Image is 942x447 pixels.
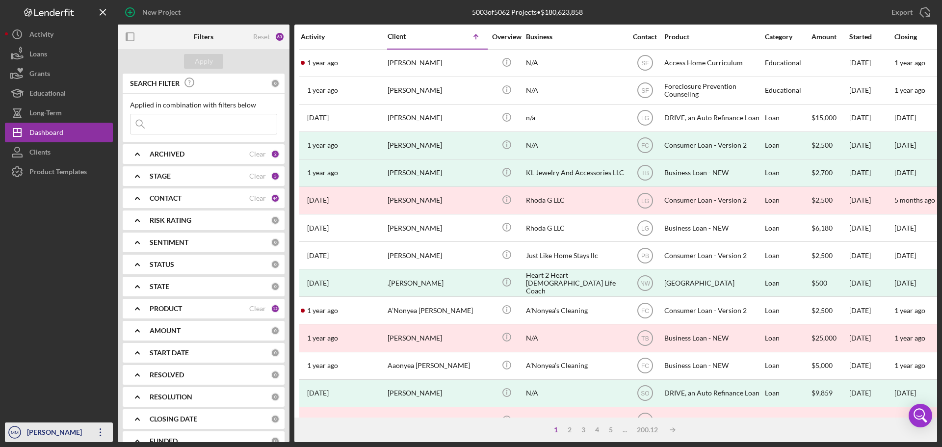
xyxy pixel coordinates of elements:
div: Business [526,33,624,41]
div: 0 [271,282,280,291]
div: [DATE] [849,242,893,268]
div: 1 [549,426,563,434]
div: [DATE] [849,353,893,379]
button: Clients [5,142,113,162]
time: 2024-02-27 13:56 [307,169,338,177]
div: [PERSON_NAME] [388,242,486,268]
div: Heart 2 Heart [DEMOGRAPHIC_DATA] Life Coach [526,270,624,296]
time: 3 weeks [894,416,918,424]
div: [DATE] [849,50,893,76]
time: 2024-05-14 22:32 [307,59,338,67]
b: SEARCH FILTER [130,79,180,87]
div: n/a [526,105,624,131]
b: ARCHIVED [150,150,184,158]
div: Clear [249,305,266,313]
div: Loan [765,325,811,351]
time: [DATE] [894,113,916,122]
button: Long-Term [5,103,113,123]
b: START DATE [150,349,189,357]
div: [PERSON_NAME] [388,325,486,351]
text: LG [641,225,649,232]
div: .[PERSON_NAME] [388,270,486,296]
div: [DATE] [849,270,893,296]
div: N/A [526,380,624,406]
div: Loan [765,242,811,268]
div: N/A [526,50,624,76]
a: Product Templates [5,162,113,182]
time: 1 year ago [894,334,925,342]
time: 2024-06-12 16:36 [307,86,338,94]
button: Activity [5,25,113,44]
div: $15,000 [811,105,848,131]
div: 3 [576,426,590,434]
div: [PERSON_NAME] [388,408,486,434]
div: $9,859 [811,380,848,406]
div: Clients [29,142,51,164]
text: PB [641,252,649,259]
div: Afrizen Creatives [526,408,624,434]
b: RESOLUTION [150,393,192,401]
div: Product Templates [29,162,87,184]
text: LG [641,115,649,122]
div: 5 [271,172,280,181]
div: $2,500 [811,132,848,158]
div: Loans [29,44,47,66]
time: 2024-01-12 23:07 [307,114,329,122]
div: 0 [271,348,280,357]
text: MM [11,430,19,435]
div: 0 [271,260,280,269]
time: 2024-03-19 04:58 [307,334,338,342]
time: 2024-07-13 15:23 [307,362,338,369]
time: 1 year ago [894,306,925,315]
div: Product [664,33,762,41]
time: 2025-02-18 20:21 [307,196,329,204]
div: Consumer Loan - Version 2 [664,297,762,323]
div: Loan [765,297,811,323]
div: ... [618,426,632,434]
text: SO [641,390,649,397]
div: Loan [765,132,811,158]
time: 1 year ago [894,361,925,369]
div: $2,500 [811,187,848,213]
div: 4 [590,426,604,434]
div: 5 [604,426,618,434]
div: $2,500 [811,297,848,323]
b: PRODUCT [150,305,182,313]
div: [PERSON_NAME] [388,160,486,186]
text: LG [641,197,649,204]
div: 63 [275,32,285,42]
div: [DATE] [849,325,893,351]
div: New Project [142,2,181,22]
div: Business Loan - NEW [664,353,762,379]
div: 0 [271,370,280,379]
div: [PERSON_NAME] [25,422,88,445]
time: 2024-05-22 15:13 [307,141,338,149]
div: [PERSON_NAME] [388,78,486,104]
div: Just Like Home Stays llc [526,242,624,268]
div: Rhoda G LLC [526,187,624,213]
div: Activity [301,33,387,41]
div: Category [765,33,811,41]
div: Loan [765,353,811,379]
text: FC [641,142,649,149]
div: Loan [765,215,811,241]
button: Export [882,2,937,22]
button: Apply [184,54,223,69]
div: Business Loan - NEW [664,325,762,351]
button: Educational [5,83,113,103]
div: Client [388,32,437,40]
div: 2 [271,150,280,158]
b: CLOSING DATE [150,415,197,423]
div: $35,000 [811,408,848,434]
div: 0 [271,326,280,335]
div: 0 [271,415,280,423]
div: Long-Term [29,103,62,125]
div: [DATE] [849,380,893,406]
div: DRIVE, an Auto Refinance Loan [664,105,762,131]
time: 2025-05-16 17:44 [307,252,329,260]
div: [DATE] [894,279,916,287]
div: Clear [249,194,266,202]
b: STATUS [150,261,174,268]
